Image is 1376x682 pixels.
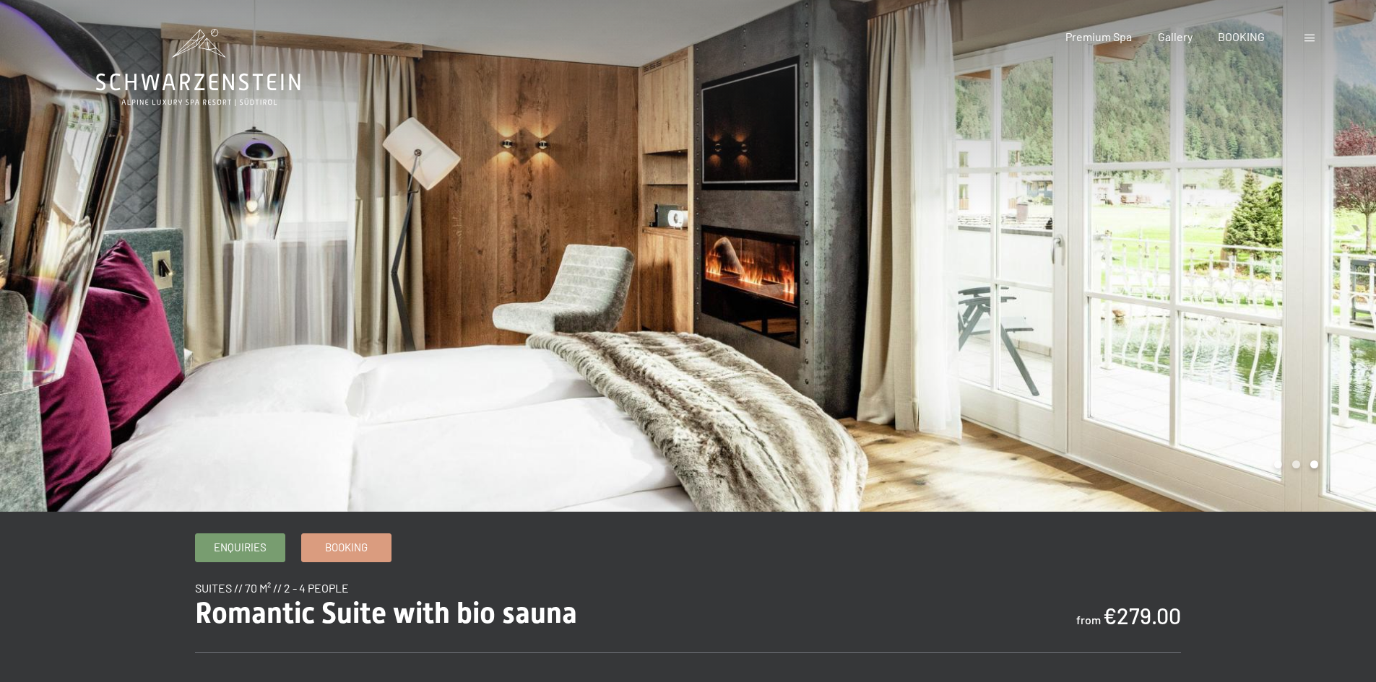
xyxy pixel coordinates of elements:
a: Premium Spa [1065,30,1132,43]
a: BOOKING [1218,30,1265,43]
span: Booking [325,540,368,555]
a: Enquiries [196,534,285,561]
span: Enquiries [214,540,267,555]
a: Booking [302,534,391,561]
span: Suites // 70 m² // 2 - 4 People [195,581,349,595]
span: from [1076,613,1101,626]
b: €279.00 [1103,603,1181,629]
span: Romantic Suite with bio sauna [195,596,577,630]
a: Gallery [1158,30,1193,43]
